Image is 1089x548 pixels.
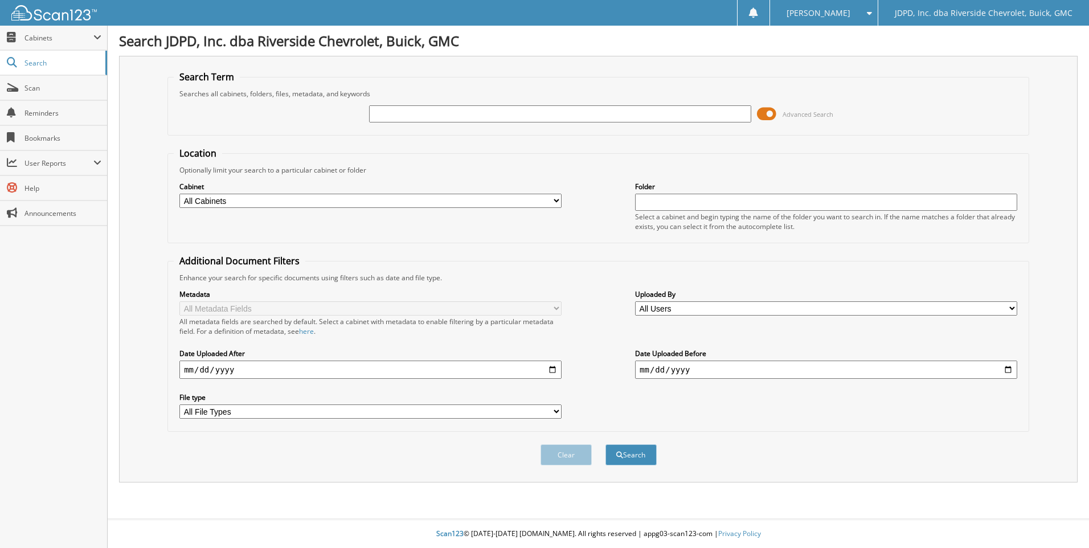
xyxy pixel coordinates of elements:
[24,83,101,93] span: Scan
[179,182,562,191] label: Cabinet
[783,110,833,118] span: Advanced Search
[11,5,97,21] img: scan123-logo-white.svg
[299,326,314,336] a: here
[174,147,222,160] legend: Location
[174,71,240,83] legend: Search Term
[24,33,93,43] span: Cabinets
[24,108,101,118] span: Reminders
[179,289,562,299] label: Metadata
[787,10,850,17] span: [PERSON_NAME]
[895,10,1072,17] span: JDPD, Inc. dba Riverside Chevrolet, Buick, GMC
[24,58,100,68] span: Search
[174,255,305,267] legend: Additional Document Filters
[179,349,562,358] label: Date Uploaded After
[541,444,592,465] button: Clear
[179,361,562,379] input: start
[635,349,1017,358] label: Date Uploaded Before
[174,165,1023,175] div: Optionally limit your search to a particular cabinet or folder
[718,529,761,538] a: Privacy Policy
[24,133,101,143] span: Bookmarks
[635,361,1017,379] input: end
[179,317,562,336] div: All metadata fields are searched by default. Select a cabinet with metadata to enable filtering b...
[174,89,1023,99] div: Searches all cabinets, folders, files, metadata, and keywords
[179,392,562,402] label: File type
[436,529,464,538] span: Scan123
[24,208,101,218] span: Announcements
[24,183,101,193] span: Help
[605,444,657,465] button: Search
[119,31,1078,50] h1: Search JDPD, Inc. dba Riverside Chevrolet, Buick, GMC
[174,273,1023,283] div: Enhance your search for specific documents using filters such as date and file type.
[635,182,1017,191] label: Folder
[24,158,93,168] span: User Reports
[635,289,1017,299] label: Uploaded By
[635,212,1017,231] div: Select a cabinet and begin typing the name of the folder you want to search in. If the name match...
[108,520,1089,548] div: © [DATE]-[DATE] [DOMAIN_NAME]. All rights reserved | appg03-scan123-com |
